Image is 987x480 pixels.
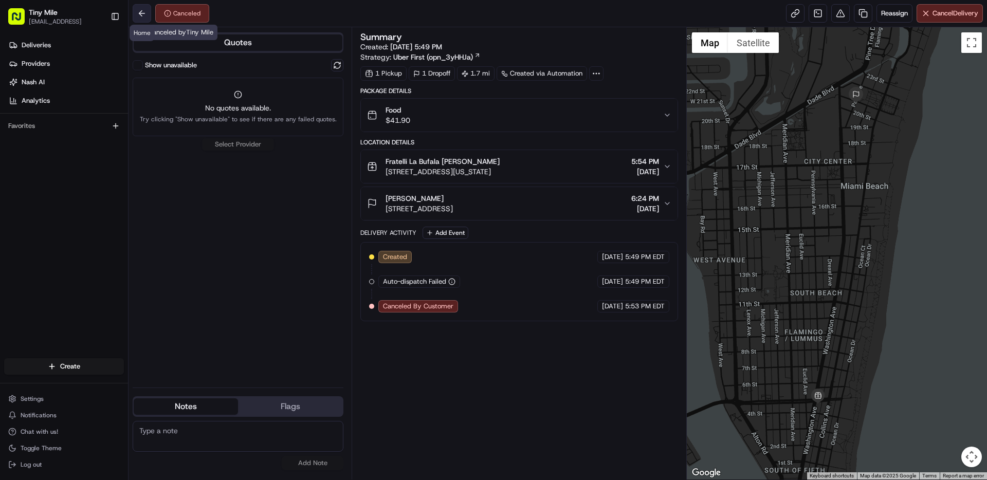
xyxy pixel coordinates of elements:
a: Uber First (opn_3yHHJa) [393,52,481,62]
span: Reassign [881,9,908,18]
span: [DATE] [602,302,623,311]
span: Map data ©2025 Google [860,473,916,478]
span: 5:54 PM [631,156,659,167]
button: Notifications [4,408,124,422]
div: Location Details [360,138,678,146]
button: Show street map [692,32,728,53]
div: Delivery Activity [360,229,416,237]
div: 1 Dropoff [409,66,455,81]
div: 1 Pickup [360,66,407,81]
a: Analytics [4,93,128,109]
a: Powered byPylon [72,174,124,182]
input: Clear [27,66,170,77]
span: Cancel Delivery [933,9,978,18]
img: Nash [10,10,31,31]
button: CancelDelivery [917,4,983,23]
span: [DATE] 5:49 PM [390,42,442,51]
button: Flags [238,398,342,415]
button: Food$41.90 [361,99,677,132]
span: [PERSON_NAME] [386,193,444,204]
span: Canceled By Customer [383,302,453,311]
button: Quotes [134,34,342,51]
span: 6:24 PM [631,193,659,204]
div: Home [130,25,155,41]
a: Nash AI [4,74,128,90]
span: 5:53 PM EDT [625,302,665,311]
span: No quotes available. [140,103,337,113]
button: Keyboard shortcuts [810,472,854,479]
span: Chat with us! [21,428,58,436]
button: Start new chat [175,101,187,114]
button: Create [4,358,124,375]
a: Open this area in Google Maps (opens a new window) [689,466,723,479]
span: Created: [360,42,442,52]
span: $41.90 [386,115,410,125]
span: Pylon [102,174,124,182]
span: Settings [21,395,44,403]
img: Google [689,466,723,479]
span: [STREET_ADDRESS] [386,204,453,214]
span: Deliveries [22,41,51,50]
span: Uber First (opn_3yHHJa) [393,52,473,62]
button: Chat with us! [4,424,124,439]
button: Toggle Theme [4,441,124,455]
span: Log out [21,460,42,469]
span: Knowledge Base [21,149,79,159]
button: Canceled [155,4,209,23]
span: Created [383,252,407,262]
button: Add Event [423,227,468,239]
a: Created via Automation [497,66,587,81]
a: 💻API Documentation [83,145,169,163]
span: Toggle Theme [21,444,62,452]
a: Deliveries [4,37,128,53]
span: Create [60,362,80,371]
span: Nash AI [22,78,45,87]
a: Terms (opens in new tab) [922,473,937,478]
span: 5:49 PM EDT [625,252,665,262]
span: [DATE] [631,204,659,214]
a: 📗Knowledge Base [6,145,83,163]
div: We're available if you need us! [35,108,130,117]
div: Strategy: [360,52,481,62]
div: Package Details [360,87,678,95]
span: Analytics [22,96,50,105]
div: 📗 [10,150,19,158]
img: 1736555255976-a54dd68f-1ca7-489b-9aae-adbdc363a1c4 [10,98,29,117]
button: Reassign [876,4,912,23]
span: 5:49 PM EDT [625,277,665,286]
div: Favorites [4,118,124,134]
button: Show satellite imagery [728,32,779,53]
span: Canceled by Tiny Mile [148,28,213,36]
button: Settings [4,392,124,406]
span: Try clicking "Show unavailable" to see if there are any failed quotes. [140,115,337,123]
span: [STREET_ADDRESS][US_STATE] [386,167,500,177]
span: Providers [22,59,50,68]
button: Tiny Mile[EMAIL_ADDRESS] [4,4,106,29]
h3: Summary [360,32,402,42]
span: [DATE] [602,252,623,262]
button: [PERSON_NAME][STREET_ADDRESS]6:24 PM[DATE] [361,187,677,220]
span: Food [386,105,410,115]
span: Fratelli La Bufala [PERSON_NAME] [386,156,500,167]
button: Notes [134,398,238,415]
button: Map camera controls [961,447,982,467]
label: Show unavailable [145,61,197,70]
a: Report a map error [943,473,984,478]
p: Welcome 👋 [10,41,187,58]
div: Start new chat [35,98,169,108]
button: Fratelli La Bufala [PERSON_NAME][STREET_ADDRESS][US_STATE]5:54 PM[DATE] [361,150,677,183]
span: API Documentation [97,149,165,159]
div: 1.7 mi [457,66,495,81]
button: [EMAIL_ADDRESS] [29,17,82,26]
span: Notifications [21,411,57,419]
button: Tiny Mile [29,7,58,17]
button: Toggle fullscreen view [961,32,982,53]
span: [DATE] [602,277,623,286]
button: Log out [4,457,124,472]
div: 💻 [87,150,95,158]
a: Providers [4,56,128,72]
